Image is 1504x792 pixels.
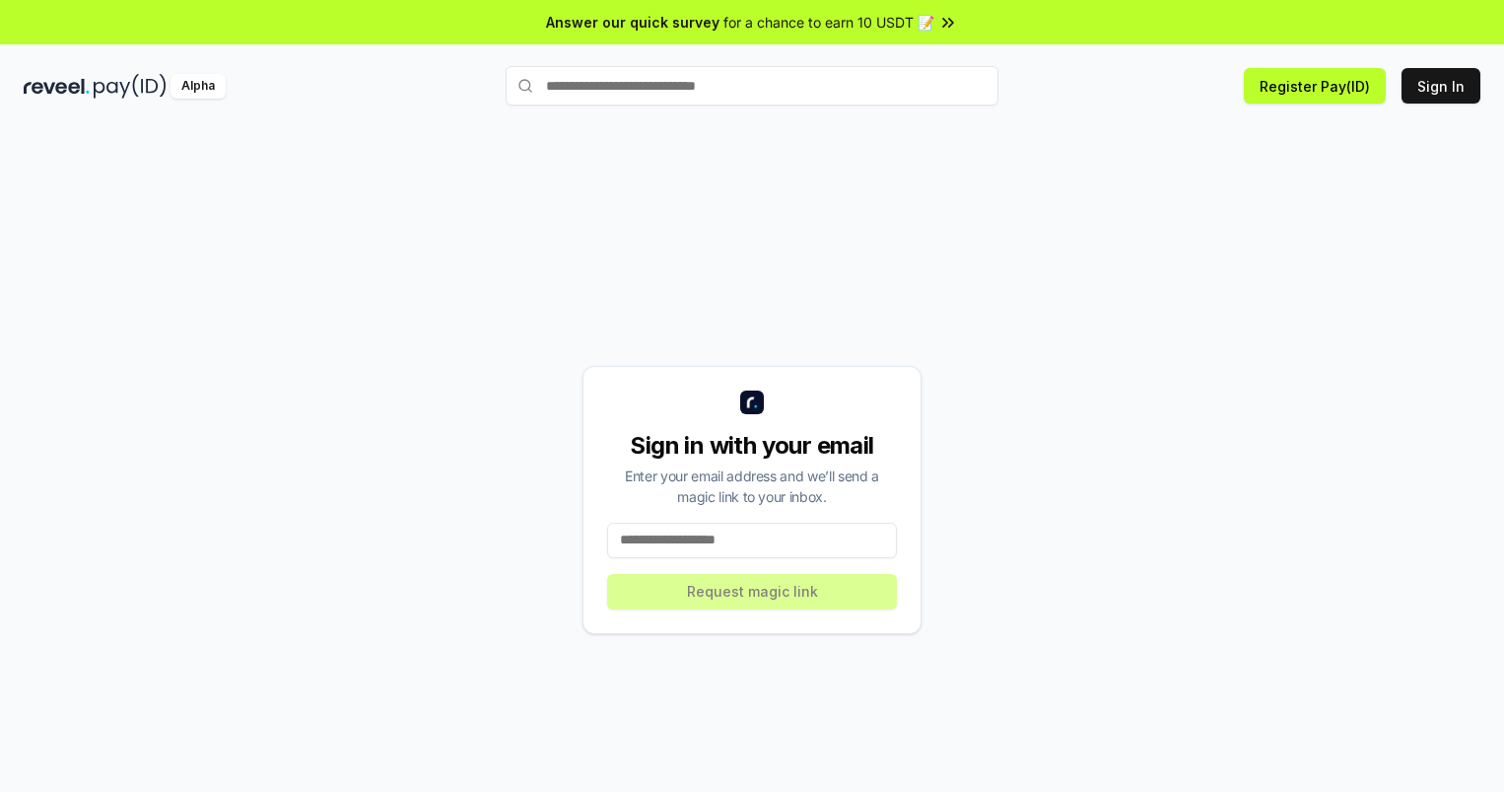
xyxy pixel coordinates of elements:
div: Alpha [171,74,226,99]
img: reveel_dark [24,74,90,99]
span: for a chance to earn 10 USDT 📝 [723,12,934,33]
button: Register Pay(ID) [1244,68,1386,104]
span: Answer our quick survey [546,12,719,33]
div: Sign in with your email [607,430,897,462]
button: Sign In [1401,68,1480,104]
img: pay_id [94,74,167,99]
div: Enter your email address and we’ll send a magic link to your inbox. [607,466,897,507]
img: logo_small [740,391,764,414]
